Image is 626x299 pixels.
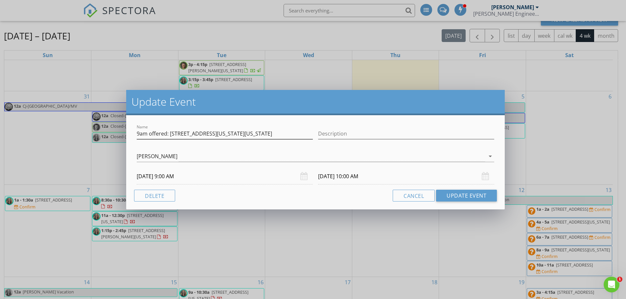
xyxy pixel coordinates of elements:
button: Cancel [393,190,435,202]
button: Delete [134,190,175,202]
h2: Update Event [131,95,499,108]
input: Select date [137,168,313,184]
div: [PERSON_NAME] [137,153,177,159]
input: Select date [318,168,494,184]
i: arrow_drop_down [486,152,494,160]
iframe: Intercom live chat [604,277,619,292]
span: 1 [617,277,622,282]
button: Update Event [436,190,497,202]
